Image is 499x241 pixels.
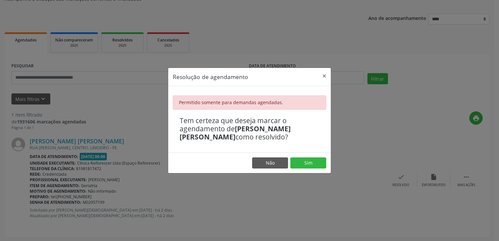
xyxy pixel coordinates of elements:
[290,157,326,169] button: Sim
[318,68,331,84] button: Close
[252,157,288,169] button: Não
[180,117,319,141] h4: Tem certeza que deseja marcar o agendamento de como resolvido?
[173,72,248,81] h5: Resolução de agendamento
[180,124,291,141] b: [PERSON_NAME] [PERSON_NAME]
[173,95,326,110] div: Permitido somente para demandas agendadas.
